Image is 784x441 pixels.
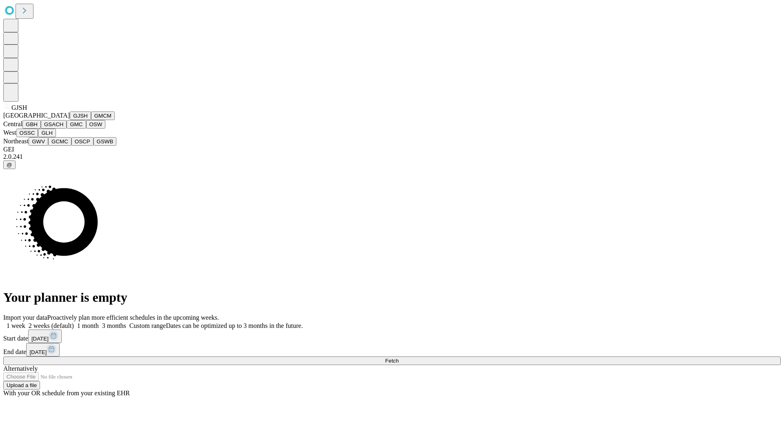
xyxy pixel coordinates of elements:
[3,330,781,343] div: Start date
[3,153,781,160] div: 2.0.241
[129,322,166,329] span: Custom range
[31,336,49,342] span: [DATE]
[47,314,219,321] span: Proactively plan more efficient schedules in the upcoming weeks.
[22,120,41,129] button: GBH
[11,104,27,111] span: GJSH
[71,137,94,146] button: OSCP
[29,322,74,329] span: 2 weeks (default)
[3,112,70,119] span: [GEOGRAPHIC_DATA]
[102,322,126,329] span: 3 months
[67,120,86,129] button: GMC
[7,322,25,329] span: 1 week
[166,322,303,329] span: Dates can be optimized up to 3 months in the future.
[38,129,56,137] button: GLH
[28,330,62,343] button: [DATE]
[70,111,91,120] button: GJSH
[41,120,67,129] button: GSACH
[3,314,47,321] span: Import your data
[3,160,16,169] button: @
[86,120,106,129] button: OSW
[7,162,12,168] span: @
[385,358,399,364] span: Fetch
[3,356,781,365] button: Fetch
[16,129,38,137] button: OSSC
[3,365,38,372] span: Alternatively
[3,146,781,153] div: GEI
[26,343,60,356] button: [DATE]
[29,137,48,146] button: GWV
[94,137,117,146] button: GSWB
[48,137,71,146] button: GCMC
[3,290,781,305] h1: Your planner is empty
[91,111,115,120] button: GMCM
[3,390,130,396] span: With your OR schedule from your existing EHR
[3,129,16,136] span: West
[3,381,40,390] button: Upload a file
[3,343,781,356] div: End date
[3,120,22,127] span: Central
[77,322,99,329] span: 1 month
[3,138,29,145] span: Northeast
[29,349,47,355] span: [DATE]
